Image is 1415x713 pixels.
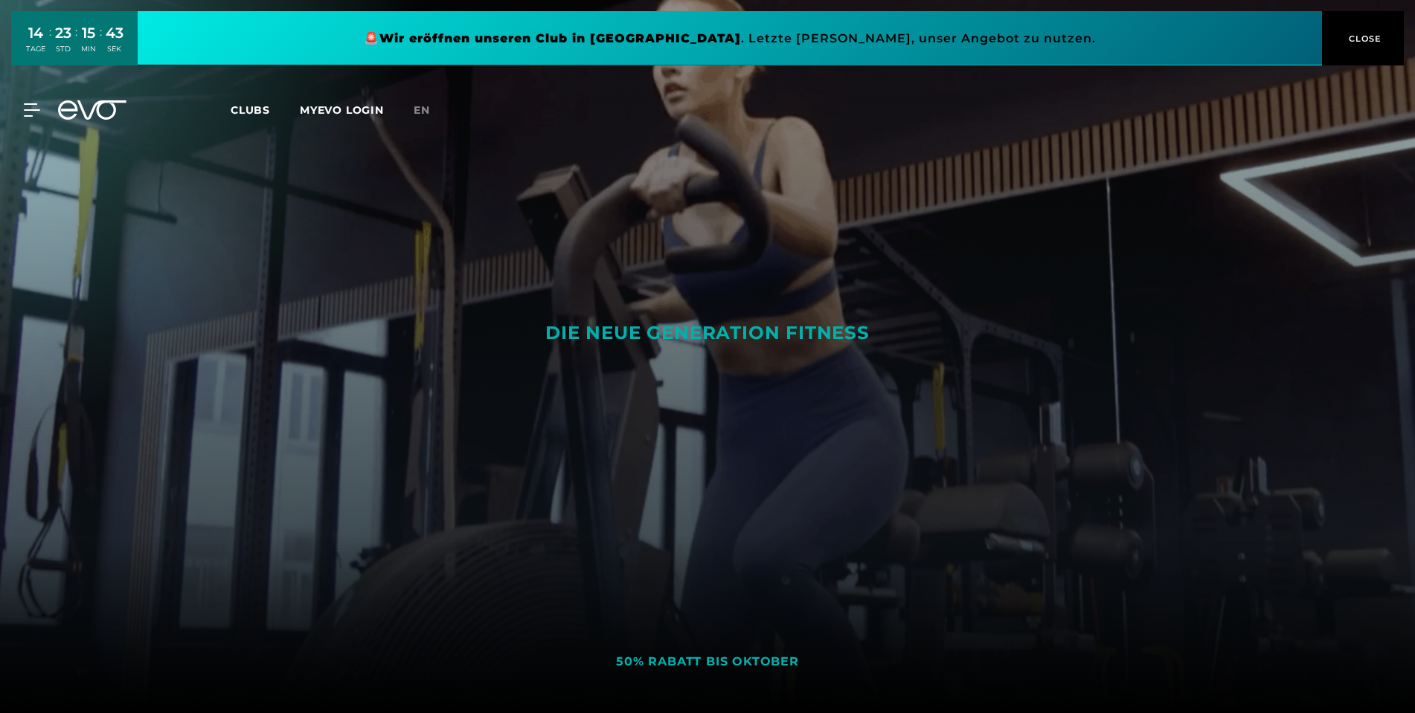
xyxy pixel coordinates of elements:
button: CLOSE [1322,11,1404,65]
div: MIN [81,44,96,54]
div: : [75,24,77,63]
a: en [414,102,448,119]
div: 23 [55,22,71,44]
div: 43 [106,22,123,44]
a: MYEVO LOGIN [300,103,384,117]
div: : [100,24,102,63]
div: 15 [81,22,96,44]
span: CLOSE [1345,32,1382,45]
span: Clubs [231,103,270,117]
div: TAGE [26,44,45,54]
div: 50% RABATT BIS OKTOBER [616,654,799,670]
a: Clubs [231,103,300,117]
div: STD [55,44,71,54]
div: 14 [26,22,45,44]
div: SEK [106,44,123,54]
span: en [414,103,430,117]
div: : [49,24,51,63]
div: DIE NEUE GENERATION FITNESS [452,321,963,345]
